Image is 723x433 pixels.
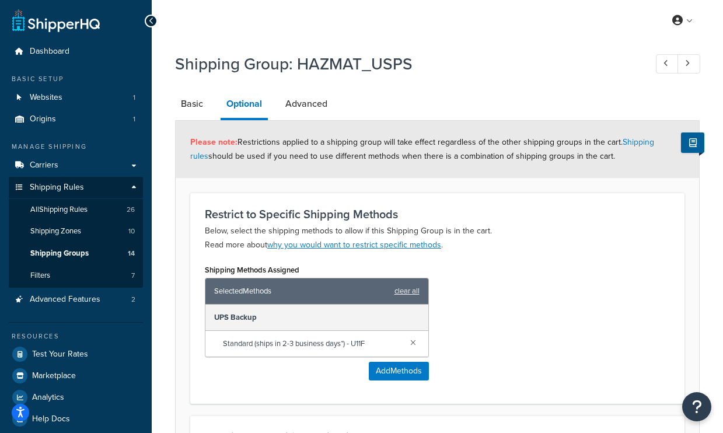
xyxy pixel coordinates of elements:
[681,132,704,153] button: Show Help Docs
[9,365,143,386] a: Marketplace
[30,271,50,281] span: Filters
[30,183,84,193] span: Shipping Rules
[9,265,143,287] li: Filters
[394,283,420,299] a: clear all
[175,90,209,118] a: Basic
[32,393,64,403] span: Analytics
[30,114,56,124] span: Origins
[32,414,70,424] span: Help Docs
[30,160,58,170] span: Carriers
[682,392,711,421] button: Open Resource Center
[656,54,679,74] a: Previous Record
[9,265,143,287] a: Filters7
[205,266,299,274] label: Shipping Methods Assigned
[9,243,143,264] a: Shipping Groups14
[9,221,143,242] a: Shipping Zones10
[9,243,143,264] li: Shipping Groups
[221,90,268,120] a: Optional
[30,205,88,215] span: All Shipping Rules
[30,249,89,259] span: Shipping Groups
[128,226,135,236] span: 10
[369,362,429,380] button: AddMethods
[133,114,135,124] span: 1
[9,74,143,84] div: Basic Setup
[131,295,135,305] span: 2
[32,350,88,359] span: Test Your Rates
[30,47,69,57] span: Dashboard
[9,289,143,310] li: Advanced Features
[9,344,143,365] a: Test Your Rates
[9,109,143,130] a: Origins1
[131,271,135,281] span: 7
[9,177,143,198] a: Shipping Rules
[9,221,143,242] li: Shipping Zones
[9,408,143,429] a: Help Docs
[175,53,634,75] h1: Shipping Group: HAZMAT_USPS
[9,41,143,62] a: Dashboard
[205,305,428,331] div: UPS Backup
[128,249,135,259] span: 14
[32,371,76,381] span: Marketplace
[9,87,143,109] li: Websites
[9,87,143,109] a: Websites1
[205,208,670,221] h3: Restrict to Specific Shipping Methods
[9,199,143,221] a: AllShipping Rules26
[267,239,441,251] a: why you would want to restrict specific methods
[9,109,143,130] li: Origins
[205,224,670,252] p: Below, select the shipping methods to allow if this Shipping Group is in the cart. Read more about .
[9,177,143,288] li: Shipping Rules
[190,136,237,148] strong: Please note:
[9,331,143,341] div: Resources
[30,226,81,236] span: Shipping Zones
[30,295,100,305] span: Advanced Features
[214,283,389,299] span: Selected Methods
[190,136,654,162] span: Restrictions applied to a shipping group will take effect regardless of the other shipping groups...
[9,387,143,408] a: Analytics
[9,155,143,176] a: Carriers
[30,93,62,103] span: Websites
[9,289,143,310] a: Advanced Features2
[9,142,143,152] div: Manage Shipping
[677,54,700,74] a: Next Record
[280,90,333,118] a: Advanced
[223,336,401,352] span: Standard (ships in 2-3 business days*) - U11F
[133,93,135,103] span: 1
[127,205,135,215] span: 26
